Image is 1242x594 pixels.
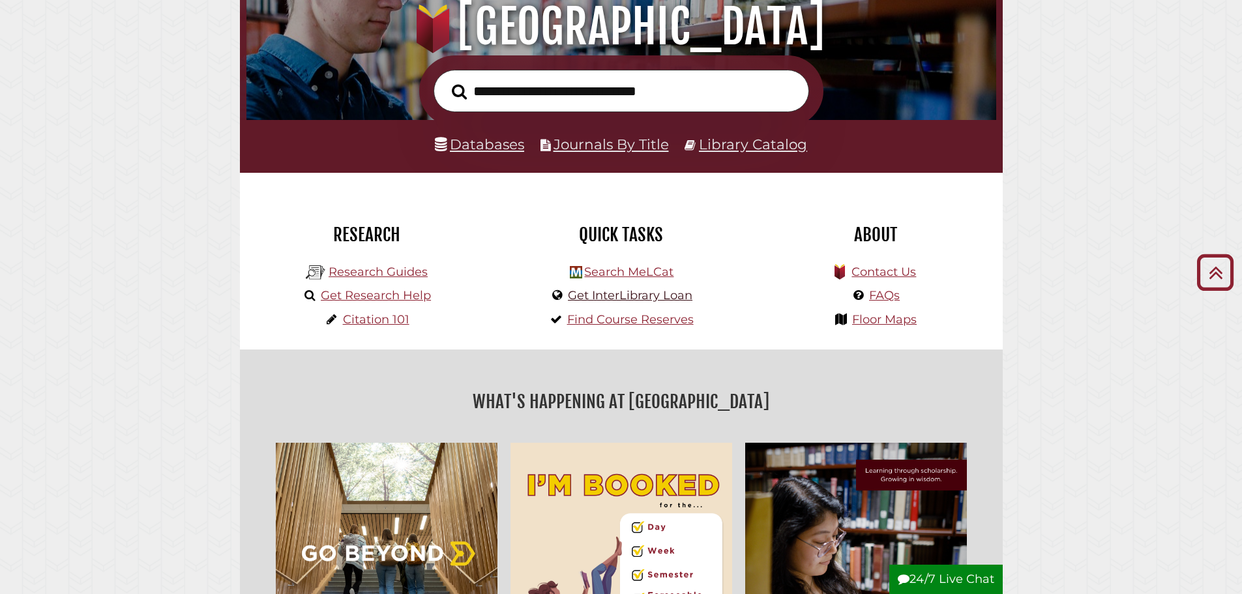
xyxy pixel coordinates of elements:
a: Back to Top [1192,261,1239,283]
a: Library Catalog [699,136,807,153]
a: Get Research Help [321,288,431,303]
h2: What's Happening at [GEOGRAPHIC_DATA] [250,387,993,417]
h2: Research [250,224,484,246]
a: Find Course Reserves [567,312,694,327]
a: Contact Us [851,265,916,279]
a: Research Guides [329,265,428,279]
a: Floor Maps [852,312,917,327]
a: Journals By Title [554,136,669,153]
a: FAQs [869,288,900,303]
a: Databases [435,136,524,153]
a: Citation 101 [343,312,409,327]
button: Search [445,80,473,104]
img: Hekman Library Logo [570,266,582,278]
img: Hekman Library Logo [306,263,325,282]
h2: About [758,224,993,246]
i: Search [452,83,467,100]
a: Search MeLCat [584,265,673,279]
a: Get InterLibrary Loan [568,288,692,303]
h2: Quick Tasks [504,224,739,246]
